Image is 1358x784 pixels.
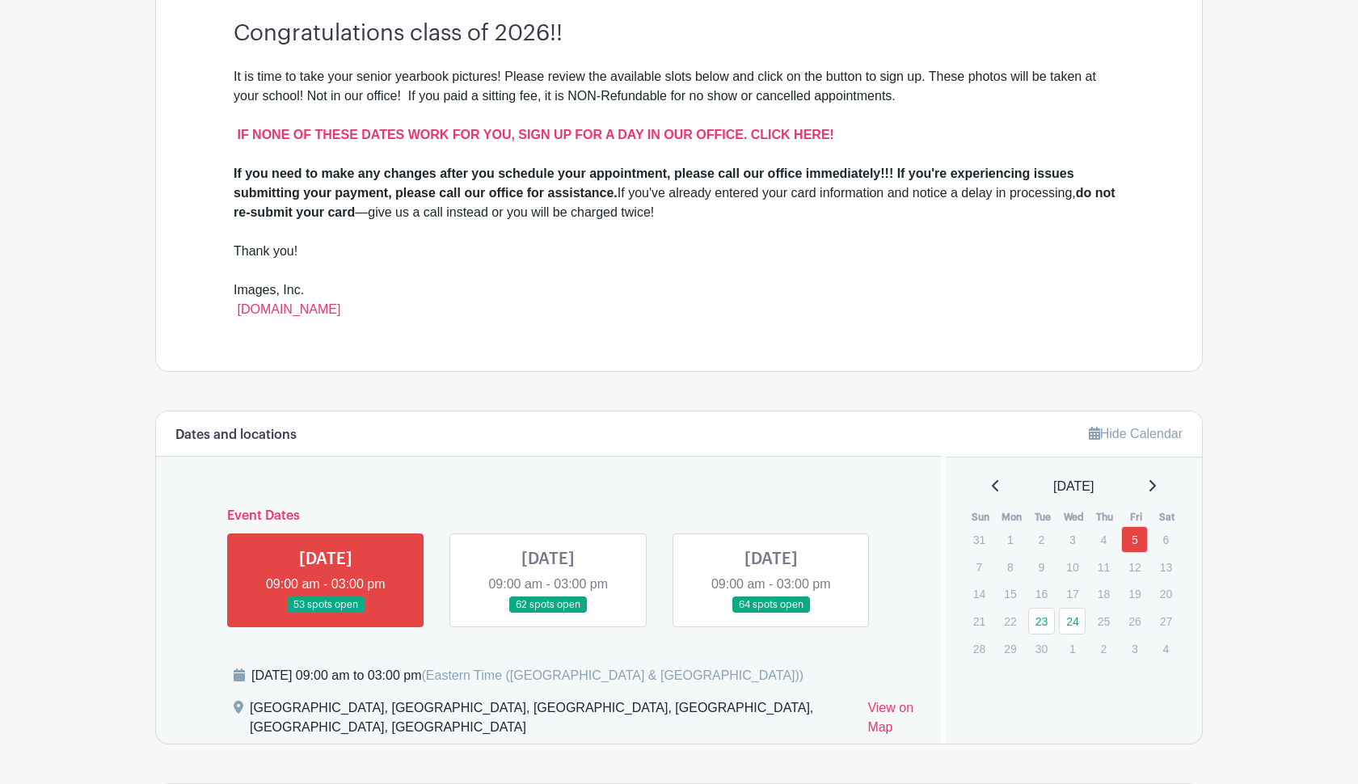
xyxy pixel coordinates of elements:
div: If you've already entered your card information and notice a delay in processing, —give us a call... [234,164,1124,242]
p: 21 [966,609,993,634]
a: [DOMAIN_NAME] [237,302,340,316]
h3: Congratulations class of 2026!! [234,20,1124,48]
p: 11 [1090,554,1117,580]
div: [DATE] 09:00 am to 03:00 pm [251,666,803,685]
p: 2 [1090,636,1117,661]
th: Tue [1027,509,1059,525]
p: 3 [1121,636,1148,661]
p: 4 [1090,527,1117,552]
a: View on Map [867,698,921,744]
strong: If you need to make any changes after you schedule your appointment, please call our office immed... [234,166,1074,200]
p: 16 [1028,581,1055,606]
a: IF NONE OF THESE DATES WORK FOR YOU, SIGN UP FOR A DAY IN OUR OFFICE. CLICK HERE! [237,128,833,141]
p: 6 [1153,527,1179,552]
h6: Event Dates [214,508,883,524]
p: 4 [1153,636,1179,661]
div: Thank you! [234,242,1124,280]
p: 18 [1090,581,1117,606]
a: 5 [1121,526,1148,553]
th: Sun [965,509,997,525]
p: 28 [966,636,993,661]
p: 25 [1090,609,1117,634]
a: 24 [1059,608,1086,634]
p: 7 [966,554,993,580]
p: 1 [997,527,1023,552]
th: Wed [1058,509,1090,525]
p: 26 [1121,609,1148,634]
p: 1 [1059,636,1086,661]
p: 29 [997,636,1023,661]
p: 2 [1028,527,1055,552]
h6: Dates and locations [175,428,297,443]
th: Mon [996,509,1027,525]
p: 10 [1059,554,1086,580]
p: 20 [1153,581,1179,606]
th: Thu [1090,509,1121,525]
p: 9 [1028,554,1055,580]
p: 22 [997,609,1023,634]
a: Hide Calendar [1089,427,1183,440]
th: Sat [1152,509,1183,525]
p: 14 [966,581,993,606]
div: [GEOGRAPHIC_DATA], [GEOGRAPHIC_DATA], [GEOGRAPHIC_DATA], [GEOGRAPHIC_DATA], [GEOGRAPHIC_DATA], [G... [250,698,854,744]
span: (Eastern Time ([GEOGRAPHIC_DATA] & [GEOGRAPHIC_DATA])) [421,668,803,682]
p: 3 [1059,527,1086,552]
div: Images, Inc. [234,280,1124,319]
a: 23 [1028,608,1055,634]
p: 17 [1059,581,1086,606]
p: 19 [1121,581,1148,606]
p: 27 [1153,609,1179,634]
p: 8 [997,554,1023,580]
th: Fri [1120,509,1152,525]
p: 15 [997,581,1023,606]
span: [DATE] [1053,477,1094,496]
p: 30 [1028,636,1055,661]
p: 31 [966,527,993,552]
p: 13 [1153,554,1179,580]
p: 12 [1121,554,1148,580]
strong: do not re-submit your card [234,186,1115,219]
div: It is time to take your senior yearbook pictures! Please review the available slots below and cli... [234,67,1124,164]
